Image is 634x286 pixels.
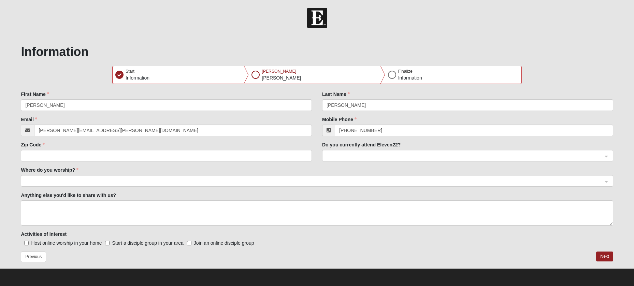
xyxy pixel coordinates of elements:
span: [PERSON_NAME] [262,69,296,74]
p: Information [398,74,422,82]
span: Join an online disciple group [194,240,254,246]
label: Where do you worship? [21,167,78,173]
label: Activities of Interest [21,231,67,238]
input: Host online worship in your home [24,241,29,245]
span: Start [126,69,134,74]
label: Email [21,116,37,123]
label: Do you currently attend Eleven22? [322,141,401,148]
img: Church of Eleven22 Logo [307,8,327,28]
span: Host online worship in your home [31,240,102,246]
label: Mobile Phone [322,116,357,123]
label: Zip Code [21,141,45,148]
button: Previous [21,252,46,262]
label: First Name [21,91,49,98]
label: Anything else you'd like to share with us? [21,192,116,199]
button: Next [596,252,613,261]
p: Information [126,74,149,82]
p: [PERSON_NAME] [262,74,301,82]
label: Last Name [322,91,350,98]
h1: Information [21,44,613,59]
span: Start a disciple group in your area [112,240,183,246]
input: Start a disciple group in your area [105,241,110,245]
span: Finalize [398,69,413,74]
input: Join an online disciple group [187,241,191,245]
